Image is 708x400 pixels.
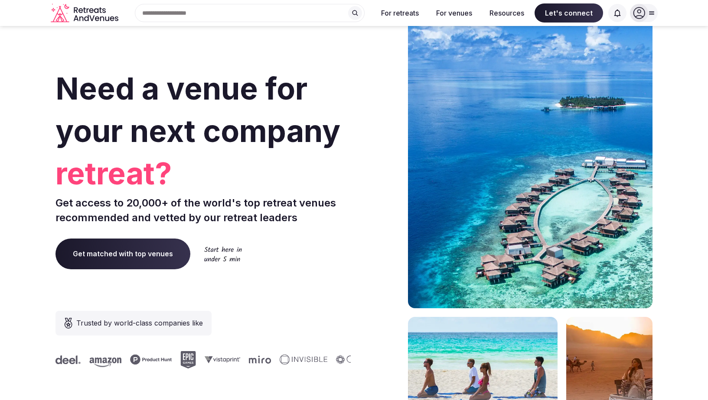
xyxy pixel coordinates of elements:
[55,196,351,225] p: Get access to 20,000+ of the world's top retreat venues recommended and vetted by our retreat lea...
[197,356,232,363] svg: Vistaprint company logo
[535,3,603,23] span: Let's connect
[76,318,203,328] span: Trusted by world-class companies like
[55,70,340,149] span: Need a venue for your next company
[429,3,479,23] button: For venues
[55,239,190,269] a: Get matched with top venues
[204,246,242,261] img: Start here in under 5 min
[241,355,263,364] svg: Miro company logo
[374,3,426,23] button: For retreats
[51,3,120,23] a: Visit the homepage
[48,355,73,364] svg: Deel company logo
[272,355,320,365] svg: Invisible company logo
[483,3,531,23] button: Resources
[55,152,351,195] span: retreat?
[51,3,120,23] svg: Retreats and Venues company logo
[173,351,188,368] svg: Epic Games company logo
